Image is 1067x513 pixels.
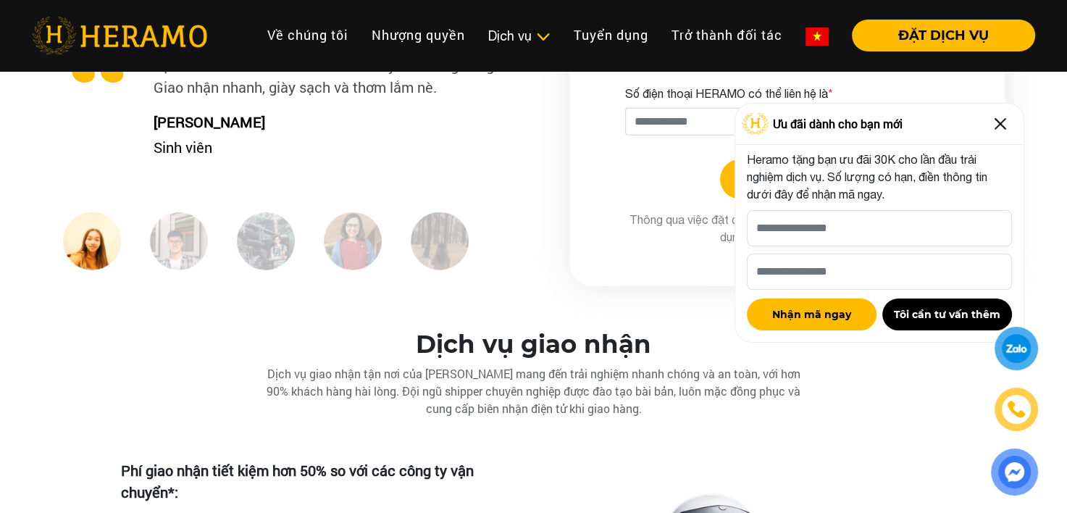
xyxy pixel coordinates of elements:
[629,213,945,243] span: Thông qua việc đặt dịch vụ, bạn đồng ý với các điều khoản sử dụng dịch vụ của chúng tôi
[840,29,1035,42] a: ĐẶT DỊCH VỤ
[121,459,493,503] p: Phí giao nhận tiết kiệm hơn 50% so với các công ty vận chuyển*:
[747,299,876,330] button: Nhận mã ngay
[150,212,208,270] img: Heramo-giat-giay-ve-sinh-giay-danh-gia-lan.jpg
[63,212,121,270] img: Heramo-giat-giay-ve-sinh-giay-danh-gia-nguyen.jpg
[237,212,295,270] img: Heramo-giat-giay-ve-sinh-giay-danh-gia-steven.jpg
[256,20,360,51] a: Về chúng tôi
[488,26,551,46] div: Dịch vụ
[997,390,1036,429] a: phone-icon
[244,365,824,417] div: Dịch vụ giao nhận tận nơi của [PERSON_NAME] mang đến trải nghiệm nhanh chóng và an toàn, với hơn ...
[411,212,469,270] img: Heramo-giat-giay-ve-sinh-giay-danh-gia-oanh.jpg
[535,30,551,44] img: subToggleIcon
[882,299,1012,330] button: Tôi cần tư vấn thêm
[625,85,833,102] label: Số điện thoại HERAMO có thể liên hệ là
[32,17,207,54] img: heramo-logo.png
[143,111,547,133] p: [PERSON_NAME]
[806,28,829,46] img: vn-flag.png
[720,159,855,199] button: ĐẶT DỊCH VỤ NGAY
[324,212,382,270] img: Heramo-giat-giay-ve-sinh-giay-danh-gia-oanh1.jpg
[562,20,660,51] a: Tuyển dụng
[660,20,794,51] a: Trở thành đối tác
[360,20,477,51] a: Nhượng quyền
[747,151,1012,203] p: Heramo tặng bạn ưu đãi 30K cho lần đầu trải nghiệm dịch vụ. Số lượng có hạn, điền thông tin dưới ...
[1008,401,1024,417] img: phone-icon
[989,112,1012,135] img: Close
[742,113,769,135] img: Logo
[852,20,1035,51] button: ĐẶT DỊCH VỤ
[773,115,903,133] span: Ưu đãi dành cho bạn mới
[143,136,547,158] p: Sinh viên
